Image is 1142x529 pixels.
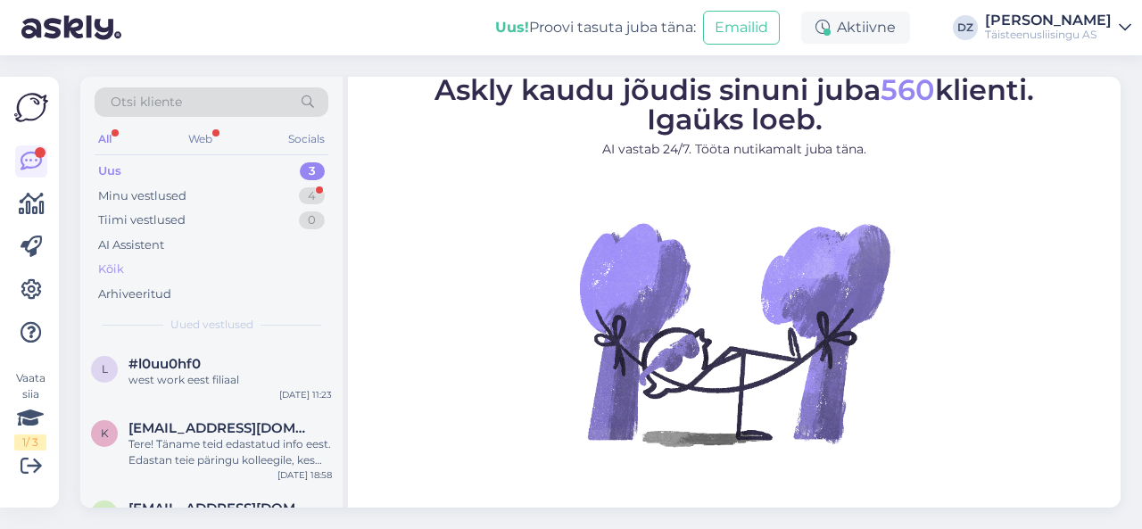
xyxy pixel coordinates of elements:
div: Tere! Täname teid edastatud info eest. Edastan teie päringu kolleegile, kes vaatab selle [PERSON_... [128,436,332,468]
div: west work eest filiaal [128,372,332,388]
div: 4 [299,187,325,205]
div: Uus [98,162,121,180]
span: #l0uu0hf0 [128,356,201,372]
span: Askly kaudu jõudis sinuni juba klienti. Igaüks loeb. [434,72,1034,136]
div: [DATE] 11:23 [279,388,332,401]
span: Uued vestlused [170,317,253,333]
b: Uus! [495,19,529,36]
img: Askly Logo [14,91,48,124]
div: Aktiivne [801,12,910,44]
div: Vaata siia [14,370,46,450]
div: [PERSON_NAME] [985,13,1112,28]
div: Web [185,128,216,151]
span: Otsi kliente [111,93,182,112]
button: Emailid [703,11,780,45]
div: 3 [300,162,325,180]
div: Täisteenusliisingu AS [985,28,1112,42]
div: Kõik [98,260,124,278]
div: 0 [299,211,325,229]
div: Minu vestlused [98,187,186,205]
span: r [101,507,109,520]
p: AI vastab 24/7. Tööta nutikamalt juba täna. [434,140,1034,159]
div: [DATE] 18:58 [277,468,332,482]
div: Arhiveeritud [98,285,171,303]
span: 560 [881,72,935,107]
span: kristiine@tele2.com [128,420,314,436]
div: 1 / 3 [14,434,46,450]
a: [PERSON_NAME]Täisteenusliisingu AS [985,13,1131,42]
span: l [102,362,108,376]
span: k [101,426,109,440]
span: rimantasbru@gmail.com [128,500,314,517]
div: DZ [953,15,978,40]
div: Tiimi vestlused [98,211,186,229]
div: All [95,128,115,151]
img: No Chat active [574,173,895,494]
div: Proovi tasuta juba täna: [495,17,696,38]
div: AI Assistent [98,236,164,254]
div: Socials [285,128,328,151]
